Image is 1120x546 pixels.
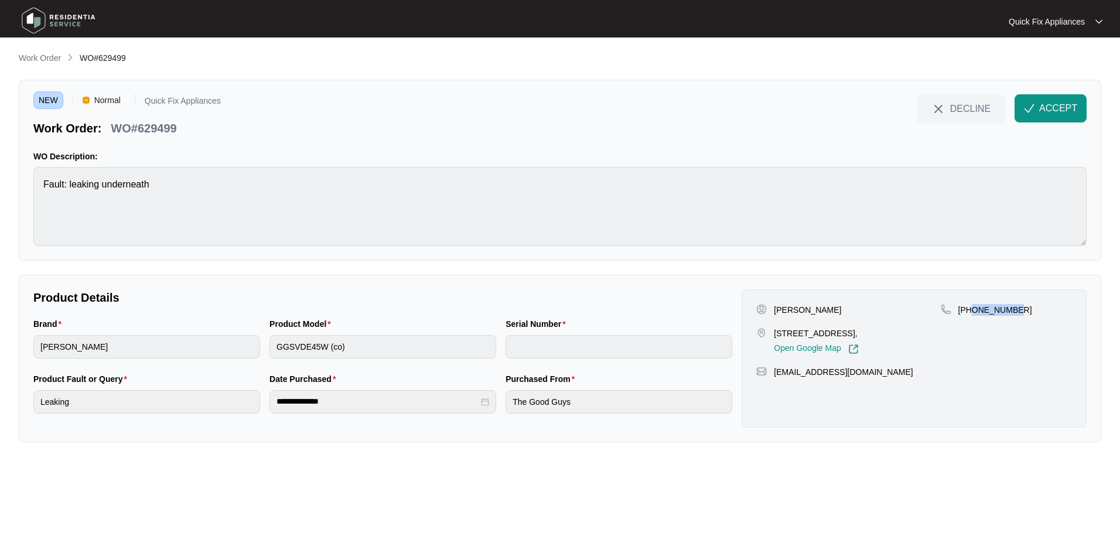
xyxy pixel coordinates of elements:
[16,52,63,65] a: Work Order
[774,366,913,378] p: [EMAIL_ADDRESS][DOMAIN_NAME]
[33,390,260,414] input: Product Fault or Query
[33,151,1087,162] p: WO Description:
[774,344,858,354] a: Open Google Map
[269,335,496,359] input: Product Model
[931,102,945,116] img: close-Icon
[506,373,579,385] label: Purchased From
[90,91,125,109] span: Normal
[941,304,951,315] img: map-pin
[774,327,858,339] p: [STREET_ADDRESS],
[269,318,336,330] label: Product Model
[1039,101,1077,115] span: ACCEPT
[506,390,732,414] input: Purchased From
[276,395,479,408] input: Date Purchased
[145,97,221,109] p: Quick Fix Appliances
[756,366,767,377] img: map-pin
[756,304,767,315] img: user-pin
[1015,94,1087,122] button: check-IconACCEPT
[506,335,732,359] input: Serial Number
[848,344,859,354] img: Link-External
[111,120,176,136] p: WO#629499
[18,3,100,38] img: residentia service logo
[917,94,1005,122] button: close-IconDECLINE
[66,53,75,62] img: chevron-right
[33,318,66,330] label: Brand
[958,304,1032,316] p: [PHONE_NUMBER]
[33,335,260,359] input: Brand
[80,53,126,63] span: WO#629499
[1009,16,1085,28] p: Quick Fix Appliances
[269,373,340,385] label: Date Purchased
[19,52,61,64] p: Work Order
[950,102,991,115] span: DECLINE
[774,304,841,316] p: [PERSON_NAME]
[33,289,732,306] p: Product Details
[1095,19,1102,25] img: dropdown arrow
[83,97,90,104] img: Vercel Logo
[33,373,132,385] label: Product Fault or Query
[33,120,101,136] p: Work Order:
[1024,103,1034,114] img: check-Icon
[756,327,767,338] img: map-pin
[33,167,1087,246] textarea: Fault: leaking underneath
[506,318,570,330] label: Serial Number
[33,91,63,109] span: NEW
